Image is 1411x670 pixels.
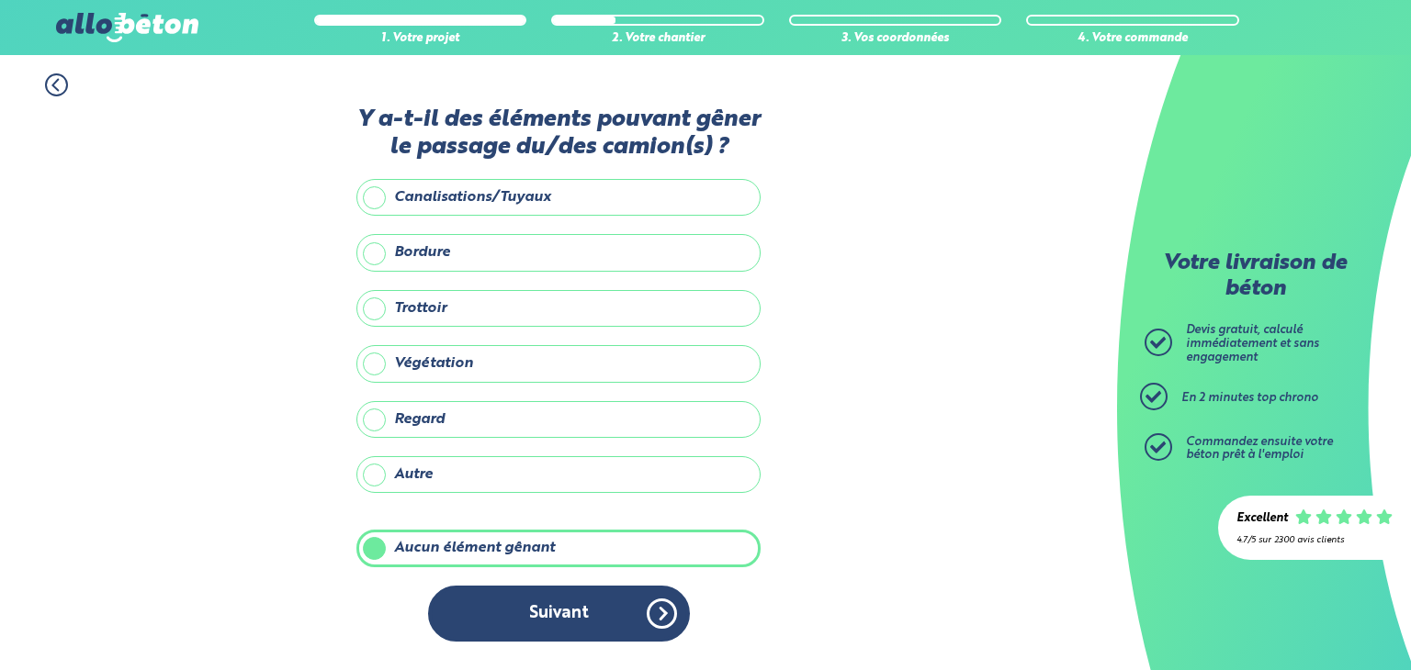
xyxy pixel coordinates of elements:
label: Aucun élément gênant [356,530,761,566]
span: Devis gratuit, calculé immédiatement et sans engagement [1186,324,1319,363]
div: 3. Vos coordonnées [789,32,1002,46]
p: Votre livraison de béton [1149,251,1360,302]
div: 4.7/5 sur 2300 avis clients [1236,535,1393,545]
label: Végétation [356,345,761,382]
label: Trottoir [356,290,761,327]
label: Regard [356,401,761,438]
div: Excellent [1236,512,1288,526]
img: allobéton [56,13,198,42]
label: Y a-t-il des éléments pouvant gêner le passage du/des camion(s) ? [356,106,761,161]
label: Bordure [356,234,761,271]
button: Suivant [428,586,690,642]
div: 1. Votre projet [314,32,527,46]
iframe: Help widget launcher [1247,598,1391,650]
div: 4. Votre commande [1026,32,1239,46]
div: 2. Votre chantier [551,32,764,46]
label: Autre [356,456,761,493]
span: Commandez ensuite votre béton prêt à l'emploi [1186,436,1333,462]
label: Canalisations/Tuyaux [356,179,761,216]
span: En 2 minutes top chrono [1181,392,1318,404]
